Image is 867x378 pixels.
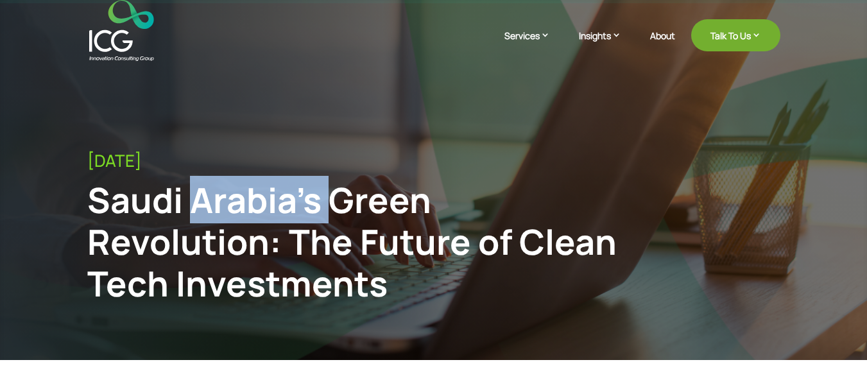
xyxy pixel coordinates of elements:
[87,151,780,171] div: [DATE]
[504,29,563,61] a: Services
[691,19,780,51] a: Talk To Us
[579,29,634,61] a: Insights
[650,31,675,61] a: About
[653,239,867,378] iframe: Chat Widget
[87,179,621,304] div: Saudi Arabia’s Green Revolution: The Future of Clean Tech Investments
